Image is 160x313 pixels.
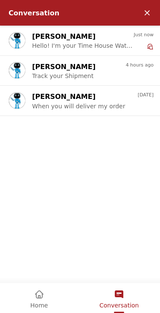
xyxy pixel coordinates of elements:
[99,302,139,309] span: Conversation
[134,31,154,39] span: Just now
[32,72,93,80] p: Track your Shipment
[32,61,112,72] div: [PERSON_NAME]
[79,283,160,312] div: Conversation
[32,102,125,110] p: When you will deliver my order
[9,93,25,109] img: Profile picture of Zoe
[9,32,25,49] img: Profile picture of Zoe
[138,91,154,99] span: [DATE]
[9,9,89,17] div: Conversation
[32,91,122,102] div: [PERSON_NAME]
[139,4,156,21] em: Minimize
[30,302,48,309] span: Home
[9,62,25,78] img: Profile picture of Zoe
[32,42,134,49] span: Hello! I'm your Time House Watches Support Assistant. How can I assist you [DATE]?
[126,61,154,69] span: 4 hours ago
[1,283,78,312] div: Home
[32,31,119,42] div: [PERSON_NAME]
